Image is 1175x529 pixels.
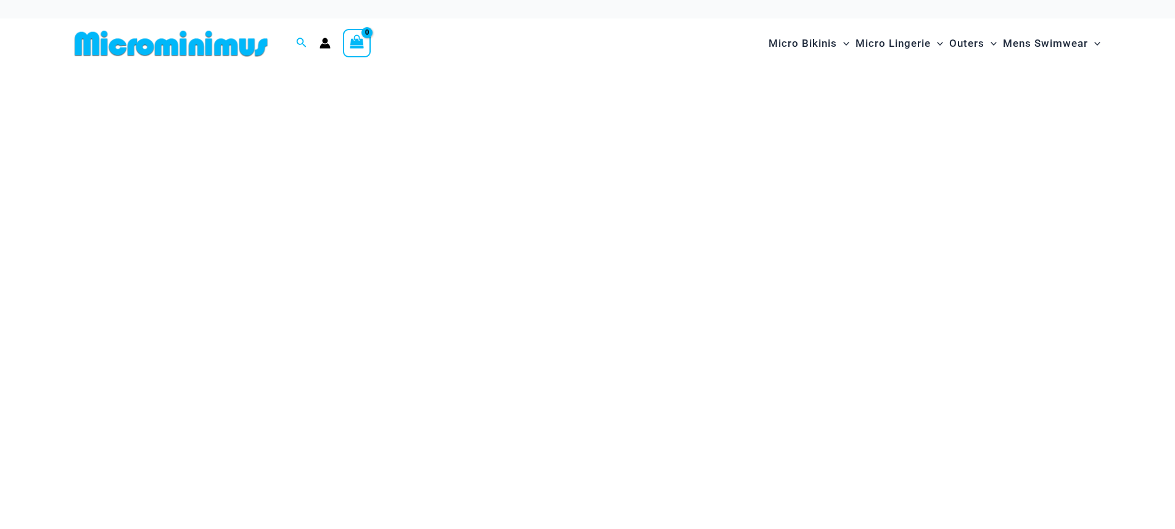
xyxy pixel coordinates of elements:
a: Account icon link [320,38,331,49]
span: Micro Bikinis [769,28,837,59]
img: MM SHOP LOGO FLAT [70,30,273,57]
a: Micro BikinisMenu ToggleMenu Toggle [765,25,852,62]
span: Micro Lingerie [855,28,931,59]
a: View Shopping Cart, empty [343,29,371,57]
a: Mens SwimwearMenu ToggleMenu Toggle [1000,25,1103,62]
span: Menu Toggle [1088,28,1100,59]
nav: Site Navigation [764,23,1106,64]
span: Menu Toggle [837,28,849,59]
span: Menu Toggle [984,28,997,59]
span: Outers [949,28,984,59]
span: Menu Toggle [931,28,943,59]
a: Search icon link [296,36,307,51]
a: Micro LingerieMenu ToggleMenu Toggle [852,25,946,62]
span: Mens Swimwear [1003,28,1088,59]
a: OutersMenu ToggleMenu Toggle [946,25,1000,62]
